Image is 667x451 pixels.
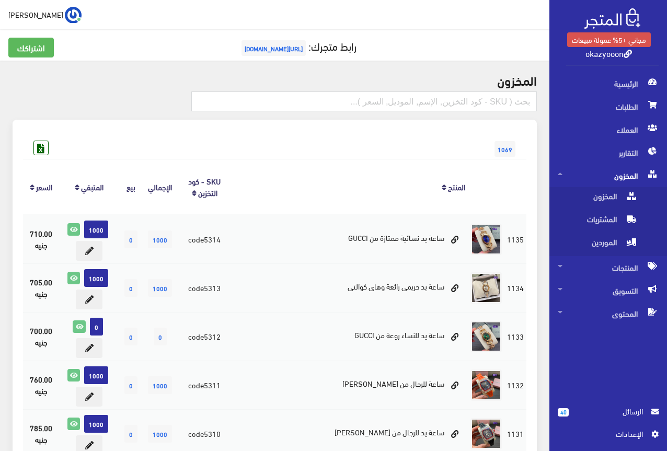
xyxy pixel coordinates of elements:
span: 0 [124,425,137,443]
td: ساعة يد حريمى رائعة وهاى كوالتى [232,263,468,312]
img: saaa-yd-llrgal-mn-richard-mille.jpg [470,418,502,449]
td: 1134 [504,263,526,312]
th: بيع [119,159,143,214]
a: الموردين [549,233,667,256]
img: saaa-llrgal-mn-richard-mille.jpg [470,369,502,401]
img: saaa-yd-hrym-rayaa-oha-koalt.jpg [470,272,502,304]
a: العملاء [549,118,667,141]
span: التقارير [558,141,659,164]
td: code5311 [177,361,232,409]
a: المحتوى [549,302,667,325]
a: المخزون [549,164,667,187]
a: اشتراكك [8,38,54,57]
span: المنتجات [558,256,659,279]
span: المخزون [558,164,659,187]
td: 700.00 جنيه [23,312,59,361]
span: الموردين [558,233,637,256]
td: 710.00 جنيه [23,215,59,264]
a: المشتريات [549,210,667,233]
span: المشتريات [558,210,637,233]
td: 760.00 جنيه [23,361,59,409]
a: الرئيسية [549,72,667,95]
td: ساعة للرجال من [PERSON_NAME] [232,361,468,409]
input: بحث ( SKU - كود التخزين, الإسم, الموديل, السعر )... [191,91,537,111]
img: saaa-yd-llnsaaa-roaa-mn-gucci.jpg [470,321,502,352]
span: 1000 [148,279,172,297]
span: 1000 [84,269,108,287]
td: 1132 [504,361,526,409]
td: ساعة يد للنساء روعة من GUCCI [232,312,468,361]
td: ساعة يد نسائية ممتازة من GUCCI [232,215,468,264]
span: [PERSON_NAME] [8,8,63,21]
span: 1000 [84,415,108,433]
td: code5314 [177,215,232,264]
span: المخزون [558,187,637,210]
a: SKU - كود التخزين [188,174,221,200]
td: 1133 [504,312,526,361]
a: اﻹعدادات [558,428,659,445]
img: . [584,8,640,29]
span: 0 [124,279,137,297]
span: 0 [124,376,137,394]
span: التسويق [558,279,659,302]
a: مجاني +5% عمولة مبيعات [567,32,651,47]
th: اﻹجمالي [143,159,177,214]
span: اﻹعدادات [566,428,642,440]
span: 0 [124,230,137,248]
span: 0 [124,328,137,345]
span: الطلبات [558,95,659,118]
a: السعر [36,179,52,194]
img: ... [65,7,82,24]
a: ... [PERSON_NAME] [8,6,82,23]
td: 1135 [504,215,526,264]
h2: المخزون [13,73,537,87]
span: المحتوى [558,302,659,325]
a: التقارير [549,141,667,164]
td: 705.00 جنيه [23,263,59,312]
span: 1000 [148,376,172,394]
span: 1069 [494,141,515,157]
a: المنتجات [549,256,667,279]
iframe: Drift Widget Chat Controller [13,379,52,419]
a: المخزون [549,187,667,210]
a: 40 الرسائل [558,406,659,428]
a: okazyooon [585,45,632,61]
a: المنتج [448,179,465,194]
a: المتبقي [81,179,103,194]
span: 1000 [148,230,172,248]
span: العملاء [558,118,659,141]
span: 1000 [84,366,108,384]
span: 0 [90,318,103,336]
td: code5312 [177,312,232,361]
span: الرسائل [577,406,643,417]
span: [URL][DOMAIN_NAME] [241,40,306,56]
span: الرئيسية [558,72,659,95]
img: saaa-yd-nsayy-mmtaz-mn-gucci.jpg [470,224,502,255]
td: code5313 [177,263,232,312]
span: 0 [154,328,167,345]
span: 1000 [148,425,172,443]
a: رابط متجرك:[URL][DOMAIN_NAME] [239,36,356,55]
span: 1000 [84,221,108,238]
span: 40 [558,408,569,417]
a: الطلبات [549,95,667,118]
